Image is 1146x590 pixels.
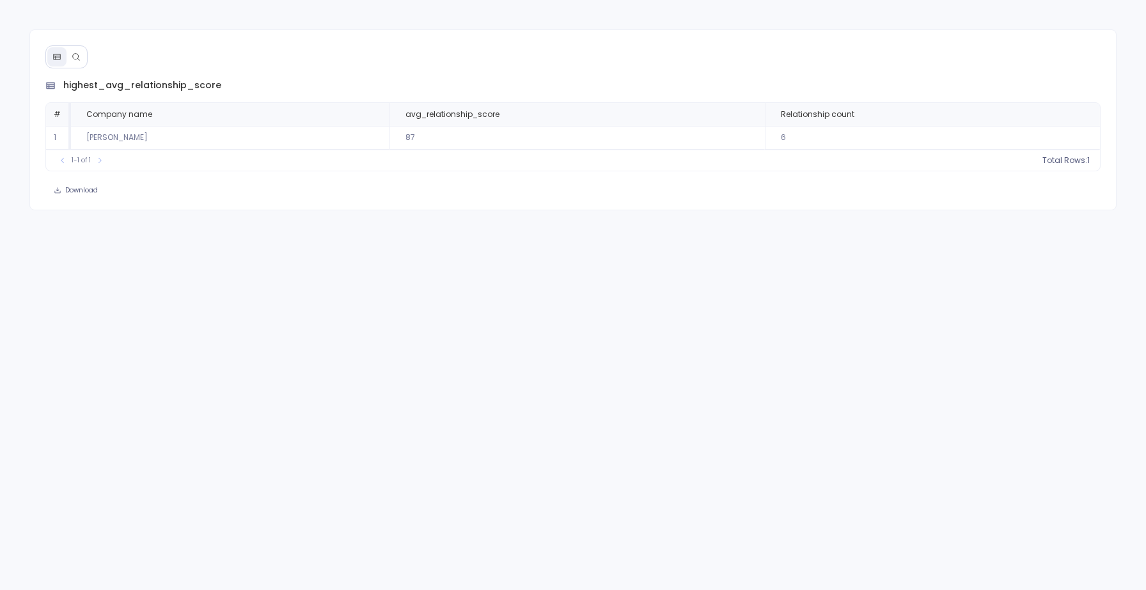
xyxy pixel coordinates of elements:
[65,186,98,195] span: Download
[781,109,854,120] span: Relationship count
[71,126,389,150] td: [PERSON_NAME]
[765,126,1100,150] td: 6
[54,109,61,120] span: #
[405,109,499,120] span: avg_relationship_score
[45,182,106,199] button: Download
[1087,155,1090,166] span: 1
[63,79,221,92] span: highest_avg_relationship_score
[1042,155,1087,166] span: Total Rows:
[46,126,71,150] td: 1
[86,109,152,120] span: Company name
[389,126,765,150] td: 87
[72,155,91,166] span: 1-1 of 1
